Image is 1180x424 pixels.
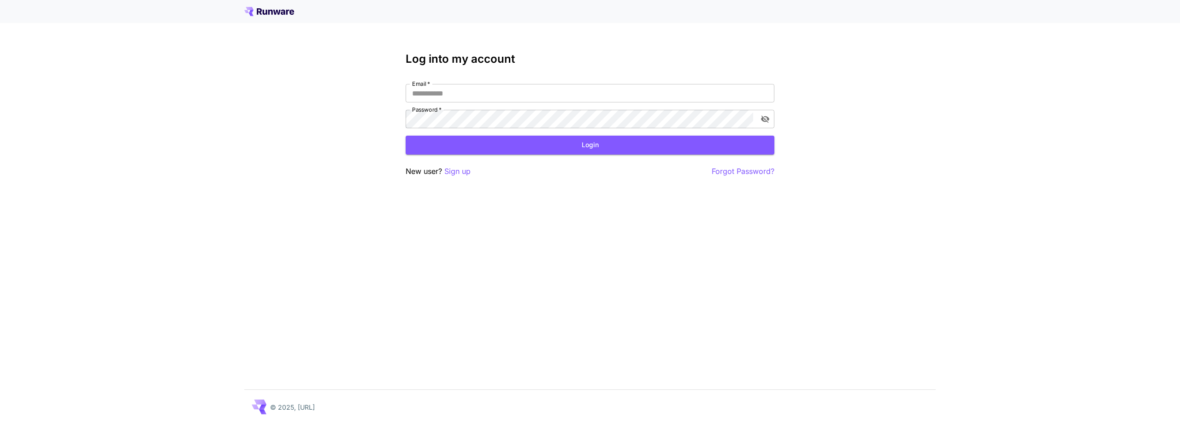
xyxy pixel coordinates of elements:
[444,166,471,177] button: Sign up
[412,80,430,88] label: Email
[757,111,773,127] button: toggle password visibility
[406,166,471,177] p: New user?
[270,402,315,412] p: © 2025, [URL]
[406,53,774,66] h3: Log into my account
[412,106,442,113] label: Password
[712,166,774,177] button: Forgot Password?
[406,136,774,155] button: Login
